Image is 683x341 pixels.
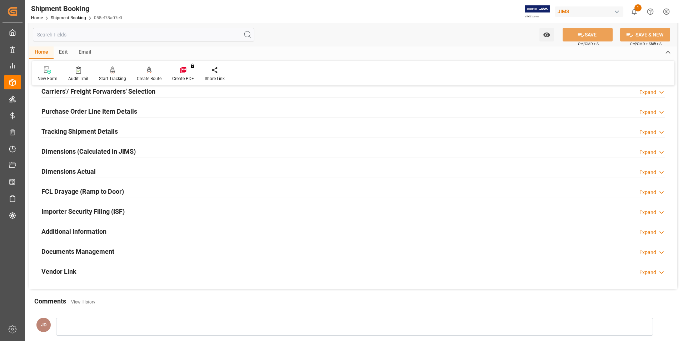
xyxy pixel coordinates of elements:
[639,269,656,276] div: Expand
[34,296,66,306] h2: Comments
[99,75,126,82] div: Start Tracking
[41,322,46,327] span: JD
[41,247,114,256] h2: Documents Management
[630,41,662,46] span: Ctrl/CMD + Shift + S
[639,149,656,156] div: Expand
[29,46,54,59] div: Home
[620,28,670,41] button: SAVE & NEW
[525,5,550,18] img: Exertis%20JAM%20-%20Email%20Logo.jpg_1722504956.jpg
[68,75,88,82] div: Audit Trail
[137,75,161,82] div: Create Route
[51,15,86,20] a: Shipment Booking
[639,189,656,196] div: Expand
[642,4,658,20] button: Help Center
[41,227,106,236] h2: Additional Information
[41,127,118,136] h2: Tracking Shipment Details
[555,6,623,17] div: JIMS
[31,15,43,20] a: Home
[639,169,656,176] div: Expand
[634,4,642,11] span: 1
[539,28,554,41] button: open menu
[563,28,613,41] button: SAVE
[639,249,656,256] div: Expand
[639,229,656,236] div: Expand
[41,187,124,196] h2: FCL Drayage (Ramp to Door)
[205,75,225,82] div: Share Link
[71,300,95,305] a: View History
[31,3,122,14] div: Shipment Booking
[41,207,125,216] h2: Importer Security Filing (ISF)
[41,107,137,116] h2: Purchase Order Line Item Details
[555,5,626,18] button: JIMS
[639,109,656,116] div: Expand
[639,89,656,96] div: Expand
[639,209,656,216] div: Expand
[578,41,599,46] span: Ctrl/CMD + S
[54,46,73,59] div: Edit
[626,4,642,20] button: show 1 new notifications
[41,147,136,156] h2: Dimensions (Calculated in JIMS)
[41,267,76,276] h2: Vendor Link
[73,46,97,59] div: Email
[33,28,254,41] input: Search Fields
[41,167,96,176] h2: Dimensions Actual
[38,75,58,82] div: New Form
[41,87,155,96] h2: Carriers'/ Freight Forwarders' Selection
[639,129,656,136] div: Expand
